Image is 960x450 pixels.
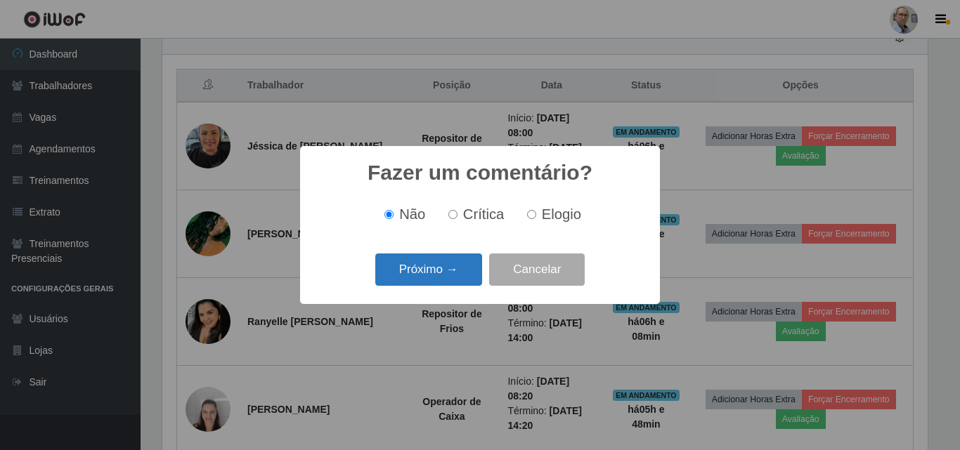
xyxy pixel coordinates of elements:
[368,160,592,185] h2: Fazer um comentário?
[463,206,505,222] span: Crítica
[375,253,482,286] button: Próximo →
[399,206,425,222] span: Não
[384,210,394,219] input: Não
[527,210,536,219] input: Elogio
[542,206,581,222] span: Elogio
[489,253,585,286] button: Cancelar
[448,210,458,219] input: Crítica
